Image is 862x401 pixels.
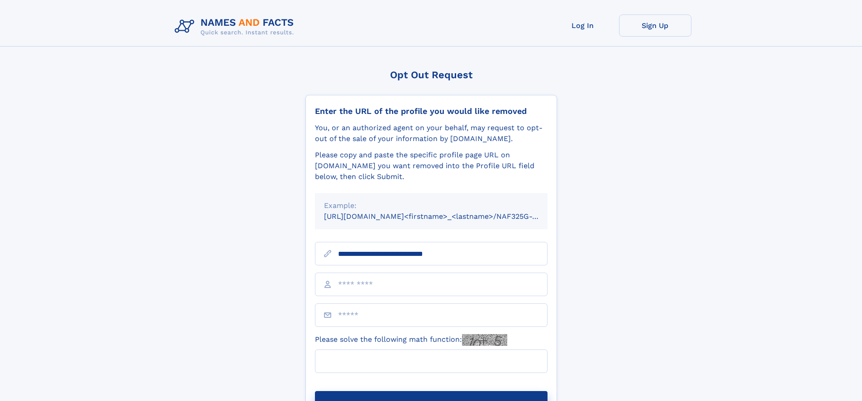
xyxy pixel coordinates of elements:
div: Please copy and paste the specific profile page URL on [DOMAIN_NAME] you want removed into the Pr... [315,150,548,182]
div: You, or an authorized agent on your behalf, may request to opt-out of the sale of your informatio... [315,123,548,144]
img: Logo Names and Facts [171,14,301,39]
div: Example: [324,200,538,211]
div: Enter the URL of the profile you would like removed [315,106,548,116]
a: Log In [547,14,619,37]
small: [URL][DOMAIN_NAME]<firstname>_<lastname>/NAF325G-xxxxxxxx [324,212,565,221]
a: Sign Up [619,14,691,37]
div: Opt Out Request [305,69,557,80]
label: Please solve the following math function: [315,334,507,346]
